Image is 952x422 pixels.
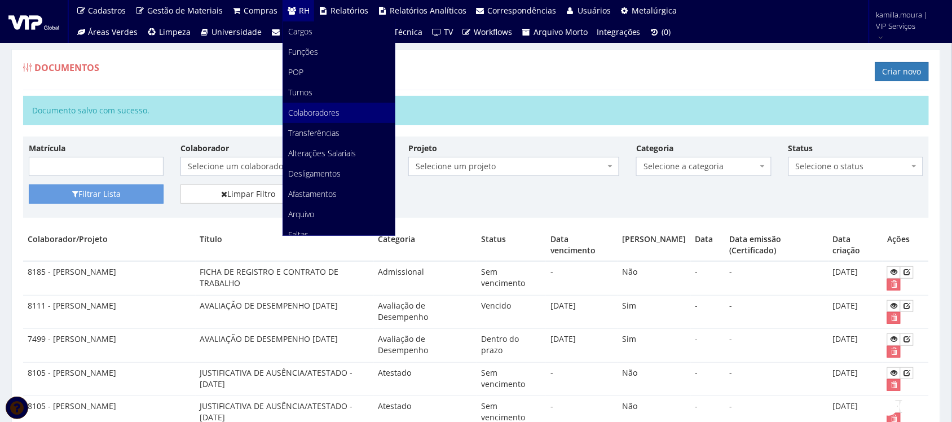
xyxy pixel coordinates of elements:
td: Atestado [374,362,477,396]
a: Criar novo [875,62,929,81]
span: Transferências [289,128,340,138]
a: Desligamentos [283,164,395,184]
td: [DATE] [828,329,883,363]
span: Universidade [212,27,262,37]
label: Matrícula [29,143,65,154]
a: POP [283,62,395,82]
span: TV [444,27,453,37]
a: Áreas Verdes [72,21,143,43]
span: Relatórios Analíticos [390,5,466,16]
a: Alterações Salariais [283,143,395,164]
td: [DATE] [828,261,883,295]
label: Categoria [636,143,673,154]
td: Vencido [477,295,546,329]
td: - [725,295,828,329]
span: Compras [244,5,278,16]
span: Usuários [578,5,611,16]
span: Arquivo Morto [534,27,588,37]
td: [DATE] [828,295,883,329]
span: Limpeza [159,27,191,37]
span: Integrações [597,27,641,37]
a: Turnos [283,82,395,103]
span: Selecione a categoria [644,161,757,172]
a: (0) [645,21,676,43]
a: Limpar Filtro [180,184,315,204]
button: Filtrar Lista [29,184,164,204]
td: - [691,261,725,295]
td: Sem vencimento [477,362,546,396]
a: Arquivo [283,204,395,225]
label: Status [788,143,813,154]
span: Selecione um projeto [416,161,605,172]
a: Faltas [283,225,395,245]
td: [DATE] [546,295,618,329]
span: Selecione um colaborador [188,161,377,172]
td: Admissional [374,261,477,295]
a: Cargos [283,21,395,42]
td: - [546,261,618,295]
th: Colaborador/Projeto [23,229,196,261]
span: Afastamentos [289,188,337,199]
span: Arquivo [289,209,315,219]
a: Colaboradores [283,103,395,123]
td: 8111 - [PERSON_NAME] [23,295,196,329]
span: Workflows [474,27,513,37]
td: AVALIAÇÃO DE DESEMPENHO [DATE] [196,295,374,329]
td: - [691,362,725,396]
span: kamilla.moura | VIP Serviços [876,9,937,32]
td: - [725,329,828,363]
label: Colaborador [180,143,229,154]
td: - [725,261,828,295]
span: Gestão de Materiais [147,5,223,16]
td: Sim [618,295,691,329]
th: Data emissão (Certificado) [725,229,828,261]
a: Transferências [283,123,395,143]
td: - [691,329,725,363]
td: [DATE] [546,329,618,363]
div: Documento salvo com sucesso. [23,96,929,125]
td: JUSTIFICATIVA DE AUSÊNCIA/ATESTADO - [DATE] [196,362,374,396]
td: 7499 - [PERSON_NAME] [23,329,196,363]
span: Faltas [289,229,309,240]
span: POP [289,67,304,77]
span: Correspondências [488,5,557,16]
span: Selecione a categoria [636,157,771,176]
a: Limpeza [143,21,196,43]
span: Colaboradores [289,107,340,118]
span: Alterações Salariais [289,148,356,159]
span: Documentos [34,61,99,74]
span: Cargos [289,26,313,37]
span: (0) [662,27,671,37]
span: Metalúrgica [632,5,677,16]
span: Relatórios [331,5,369,16]
th: Data [691,229,725,261]
img: logo [8,13,59,30]
a: Afastamentos [283,184,395,204]
th: [PERSON_NAME] [618,229,691,261]
th: Status [477,229,546,261]
th: Ações [883,229,929,261]
a: Workflows [457,21,517,43]
td: Não [618,362,691,396]
a: Campanhas [267,21,333,43]
td: Avaliação de Desempenho [374,329,477,363]
td: FICHA DE REGISTRO E CONTRATO DE TRABALHO [196,261,374,295]
td: 8185 - [PERSON_NAME] [23,261,196,295]
td: 8105 - [PERSON_NAME] [23,362,196,396]
span: Selecione um colaborador [180,157,391,176]
td: - [691,295,725,329]
td: Dentro do prazo [477,329,546,363]
td: [DATE] [828,362,883,396]
th: Data vencimento [546,229,618,261]
td: - [546,362,618,396]
a: TV [427,21,458,43]
label: Projeto [408,143,437,154]
span: Selecione o status [796,161,909,172]
a: Funções [283,42,395,62]
td: AVALIAÇÃO DE DESEMPENHO [DATE] [196,329,374,363]
span: Cadastros [89,5,126,16]
td: - [725,362,828,396]
span: Selecione um projeto [408,157,619,176]
a: Universidade [195,21,267,43]
th: Data criação [828,229,883,261]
